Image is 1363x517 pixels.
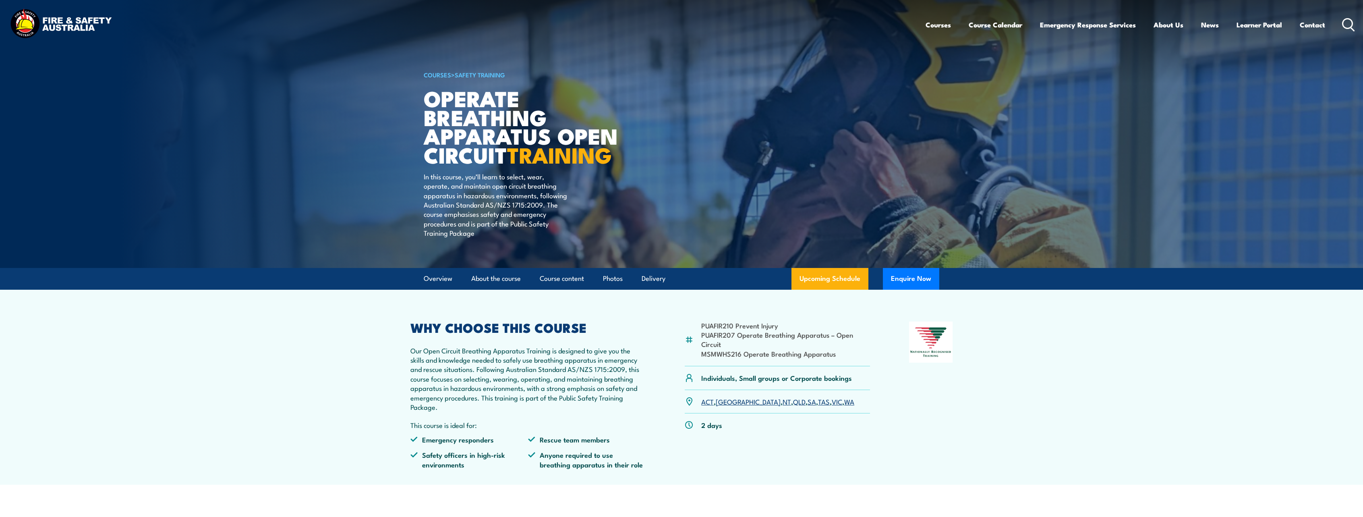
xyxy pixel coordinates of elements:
[1040,14,1136,35] a: Emergency Response Services
[410,346,646,412] p: Our Open Circuit Breathing Apparatus Training is designed to give you the skills and knowledge ne...
[701,330,870,349] li: PUAFIR207 Operate Breathing Apparatus – Open Circuit
[701,321,870,330] li: PUAFIR210 Prevent Injury
[410,450,528,469] li: Safety officers in high-risk environments
[424,70,451,79] a: COURSES
[424,70,623,79] h6: >
[883,268,939,290] button: Enquire Now
[783,397,791,406] a: NT
[528,435,646,444] li: Rescue team members
[791,268,868,290] a: Upcoming Schedule
[603,268,623,289] a: Photos
[969,14,1022,35] a: Course Calendar
[1154,14,1183,35] a: About Us
[793,397,806,406] a: QLD
[540,268,584,289] a: Course content
[1201,14,1219,35] a: News
[410,435,528,444] li: Emergency responders
[424,172,571,238] p: In this course, you’ll learn to select, wear, operate, and maintain open circuit breathing appara...
[642,268,665,289] a: Delivery
[701,397,714,406] a: ACT
[424,89,623,164] h1: Operate Breathing Apparatus Open Circuit
[410,420,646,430] p: This course is ideal for:
[701,373,852,382] p: Individuals, Small groups or Corporate bookings
[528,450,646,469] li: Anyone required to use breathing apparatus in their role
[832,397,842,406] a: VIC
[844,397,854,406] a: WA
[701,349,870,358] li: MSMWHS216 Operate Breathing Apparatus
[471,268,521,289] a: About the course
[818,397,830,406] a: TAS
[507,137,612,171] strong: TRAINING
[808,397,816,406] a: SA
[926,14,951,35] a: Courses
[424,268,452,289] a: Overview
[716,397,781,406] a: [GEOGRAPHIC_DATA]
[410,322,646,333] h2: WHY CHOOSE THIS COURSE
[455,70,505,79] a: Safety Training
[909,322,953,363] img: Nationally Recognised Training logo.
[701,397,854,406] p: , , , , , , ,
[1300,14,1325,35] a: Contact
[1237,14,1282,35] a: Learner Portal
[701,420,722,430] p: 2 days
